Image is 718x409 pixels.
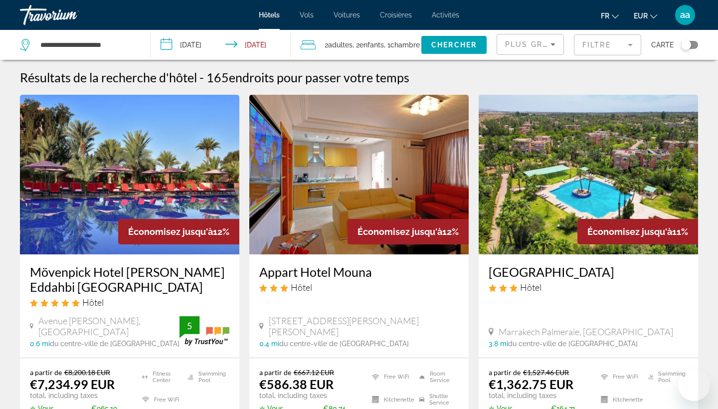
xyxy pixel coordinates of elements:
p: total, including taxes [489,392,588,400]
a: Voitures [334,11,360,19]
a: Activités [432,11,459,19]
div: 3 star Hotel [259,282,459,293]
li: Kitchenette [367,391,414,409]
span: a partir de [259,368,291,377]
span: du centre-ville de [GEOGRAPHIC_DATA] [279,340,409,348]
span: Adultes [328,41,353,49]
div: 5 star Hotel [30,297,229,308]
ins: €586.38 EUR [259,377,334,392]
span: aa [680,10,690,20]
span: du centre-ville de [GEOGRAPHIC_DATA] [508,340,638,348]
li: Free WiFi [596,368,643,386]
span: 0.4 mi [259,340,279,348]
img: trustyou-badge.svg [179,316,229,346]
span: Plus grandes économies [505,40,624,48]
a: Mövenpick Hotel [PERSON_NAME] Eddahbi [GEOGRAPHIC_DATA] [30,264,229,294]
img: Hotel image [20,95,239,254]
li: Free WiFi [137,391,183,409]
span: Économisez jusqu'à [587,226,672,237]
button: Chercher [421,36,487,54]
div: 12% [348,219,469,244]
button: Toggle map [674,40,698,49]
li: Shuttle Service [414,391,459,409]
button: User Menu [672,4,698,25]
button: Filter [574,34,641,56]
button: Change currency [634,8,657,23]
span: Hôtel [520,282,541,293]
span: 3.8 mi [489,340,508,348]
li: Swimming Pool [183,368,229,386]
span: a partir de [30,368,62,377]
a: Appart Hotel Mouna [259,264,459,279]
li: Fitness Center [137,368,183,386]
span: a partir de [489,368,521,377]
span: Avenue [PERSON_NAME], [GEOGRAPHIC_DATA] [38,315,179,337]
span: Chercher [431,41,477,49]
div: 3 star Hotel [489,282,688,293]
span: 0.6 mi [30,340,50,348]
h2: 165 [206,70,409,85]
a: Hôtels [259,11,280,19]
span: Enfants [359,41,384,49]
li: Room Service [414,368,459,386]
span: du centre-ville de [GEOGRAPHIC_DATA] [50,340,179,348]
div: 11% [577,219,698,244]
button: Change language [601,8,619,23]
span: [STREET_ADDRESS][PERSON_NAME][PERSON_NAME] [269,315,459,337]
button: Check-in date: Oct 16, 2025 Check-out date: Oct 22, 2025 [151,30,291,60]
a: Travorium [20,2,120,28]
span: Économisez jusqu'à [358,226,442,237]
span: endroits pour passer votre temps [229,70,409,85]
iframe: Bouton de lancement de la fenêtre de messagerie [678,369,710,401]
p: total, including taxes [259,392,359,400]
del: €1,527.46 EUR [523,368,569,377]
span: , 2 [353,38,384,52]
li: Swimming Pool [643,368,688,386]
span: Économisez jusqu'à [128,226,213,237]
h1: Résultats de la recherche d'hôtel [20,70,197,85]
span: Hôtel [291,282,312,293]
img: Hotel image [249,95,469,254]
img: Hotel image [479,95,698,254]
span: fr [601,12,609,20]
a: Vols [300,11,314,19]
li: Free WiFi [367,368,414,386]
p: total, including taxes [30,392,130,400]
a: [GEOGRAPHIC_DATA] [489,264,688,279]
span: Marrakech Palmeraie, [GEOGRAPHIC_DATA] [499,326,673,337]
div: 5 [179,320,199,332]
span: Carte [651,38,674,52]
span: 2 [325,38,353,52]
ins: €7,234.99 EUR [30,377,115,392]
button: Travelers: 2 adults, 2 children [291,30,421,60]
span: Chambre [390,41,420,49]
del: €8,200.18 EUR [64,368,110,377]
del: €667.12 EUR [294,368,334,377]
div: 12% [118,219,239,244]
ins: €1,362.75 EUR [489,377,573,392]
span: , 1 [384,38,420,52]
span: EUR [634,12,648,20]
li: Kitchenette [596,391,643,409]
span: - [199,70,204,85]
a: Croisières [380,11,412,19]
mat-select: Sort by [505,38,555,50]
span: Hôtel [82,297,104,308]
